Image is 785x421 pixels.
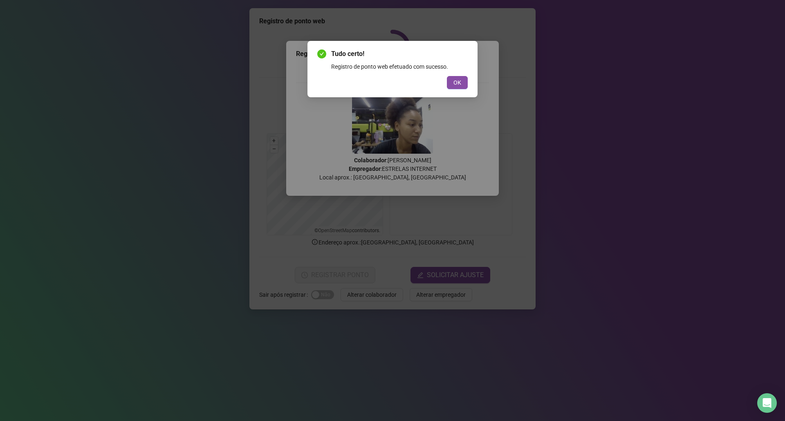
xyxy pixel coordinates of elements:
span: OK [453,78,461,87]
span: check-circle [317,49,326,58]
span: Tudo certo! [331,49,468,59]
button: OK [447,76,468,89]
div: Registro de ponto web efetuado com sucesso. [331,62,468,71]
div: Open Intercom Messenger [757,393,777,413]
